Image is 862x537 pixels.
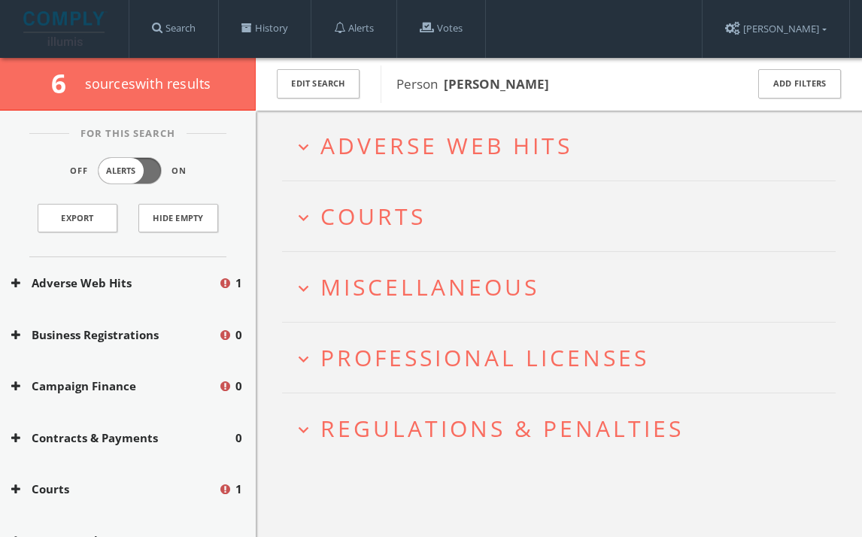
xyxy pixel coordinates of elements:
[293,275,836,299] button: expand_moreMiscellaneous
[38,204,117,232] a: Export
[11,378,218,395] button: Campaign Finance
[293,420,314,440] i: expand_more
[293,416,836,441] button: expand_moreRegulations & Penalties
[293,204,836,229] button: expand_moreCourts
[11,326,218,344] button: Business Registrations
[171,165,187,177] span: On
[293,137,314,157] i: expand_more
[235,275,242,292] span: 1
[11,481,218,498] button: Courts
[11,429,235,447] button: Contracts & Payments
[70,165,88,177] span: Off
[235,378,242,395] span: 0
[23,11,108,46] img: illumis
[320,413,684,444] span: Regulations & Penalties
[396,75,549,93] span: Person
[293,345,836,370] button: expand_moreProfessional Licenses
[320,130,572,161] span: Adverse Web Hits
[51,65,79,101] span: 6
[85,74,211,93] span: source s with results
[293,278,314,299] i: expand_more
[293,133,836,158] button: expand_moreAdverse Web Hits
[293,208,314,228] i: expand_more
[235,326,242,344] span: 0
[293,349,314,369] i: expand_more
[11,275,218,292] button: Adverse Web Hits
[320,272,539,302] span: Miscellaneous
[235,429,242,447] span: 0
[758,69,841,99] button: Add Filters
[235,481,242,498] span: 1
[138,204,218,232] button: Hide Empty
[69,126,187,141] span: For This Search
[320,342,649,373] span: Professional Licenses
[277,69,360,99] button: Edit Search
[320,201,426,232] span: Courts
[444,75,549,93] b: [PERSON_NAME]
